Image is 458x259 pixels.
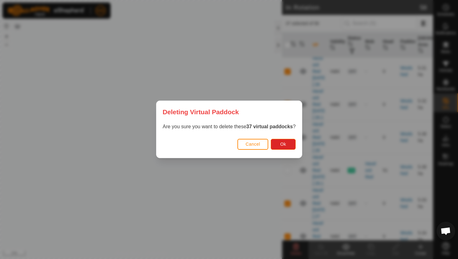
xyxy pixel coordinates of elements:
[246,124,293,129] strong: 37 virtual paddocks
[246,142,260,147] span: Cancel
[437,222,455,240] div: Open chat
[237,139,268,150] button: Cancel
[270,139,295,150] button: Ok
[163,124,296,129] span: Are you sure you want to delete these ?
[163,107,239,117] span: Deleting Virtual Paddock
[280,142,286,147] span: Ok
